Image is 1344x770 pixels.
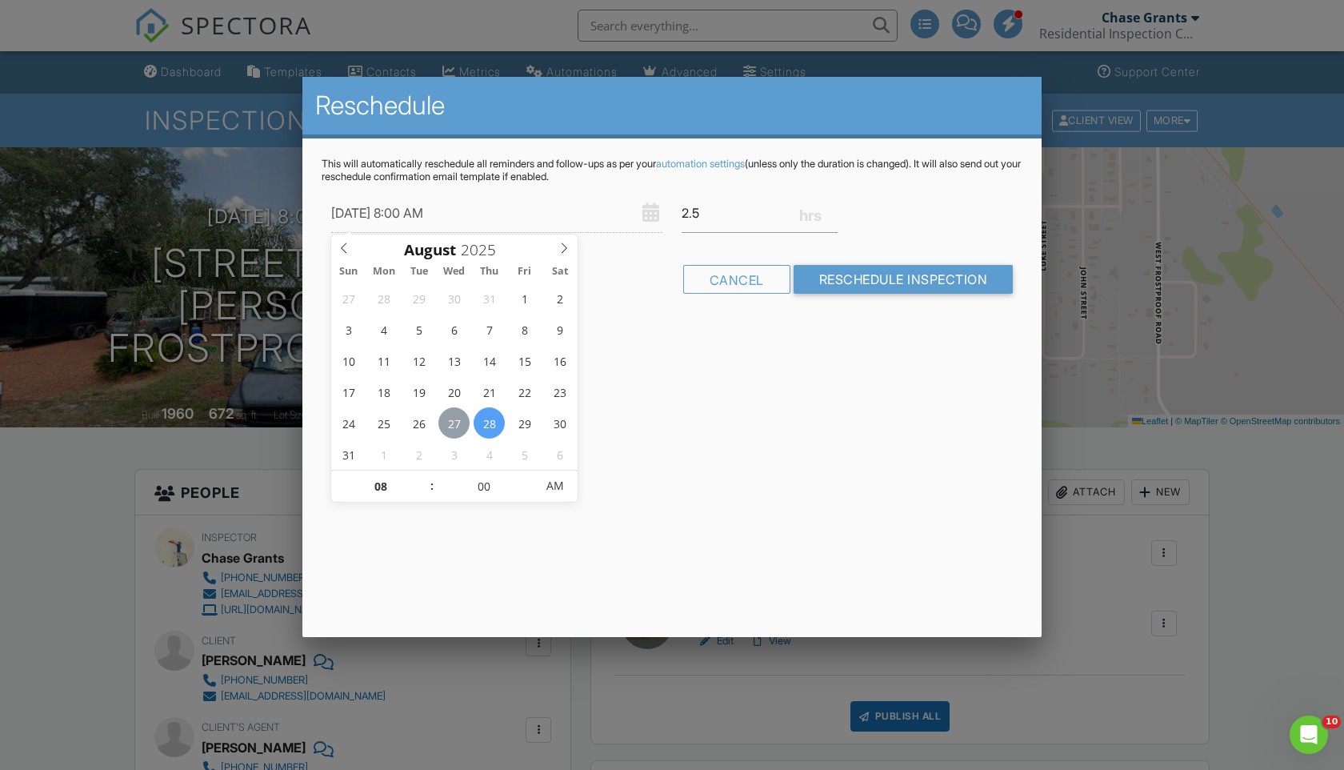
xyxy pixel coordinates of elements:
[544,283,575,314] span: August 2, 2025
[533,470,577,502] span: Click to toggle
[368,345,399,376] span: August 11, 2025
[366,267,402,277] span: Mon
[315,90,1029,122] h2: Reschedule
[438,314,470,345] span: August 6, 2025
[656,158,745,170] a: automation settings
[1322,716,1341,728] span: 10
[403,345,434,376] span: August 12, 2025
[474,345,505,376] span: August 14, 2025
[430,470,434,502] span: :
[403,376,434,407] span: August 19, 2025
[542,267,578,277] span: Sat
[368,407,399,439] span: August 25, 2025
[434,471,533,503] input: Scroll to increment
[333,314,364,345] span: August 3, 2025
[509,283,540,314] span: August 1, 2025
[456,239,509,260] input: Scroll to increment
[683,265,790,294] div: Cancel
[403,407,434,439] span: August 26, 2025
[403,314,434,345] span: August 5, 2025
[322,158,1022,183] p: This will automatically reschedule all reminders and follow-ups as per your (unless only the dura...
[509,439,540,470] span: September 5, 2025
[474,376,505,407] span: August 21, 2025
[368,283,399,314] span: July 28, 2025
[794,265,1014,294] input: Reschedule Inspection
[438,283,470,314] span: July 30, 2025
[403,439,434,470] span: September 2, 2025
[509,407,540,439] span: August 29, 2025
[509,345,540,376] span: August 15, 2025
[404,243,456,258] span: Scroll to increment
[368,376,399,407] span: August 18, 2025
[544,407,575,439] span: August 30, 2025
[403,283,434,314] span: July 29, 2025
[509,314,540,345] span: August 8, 2025
[474,407,505,439] span: August 28, 2025
[333,407,364,439] span: August 24, 2025
[438,439,470,470] span: September 3, 2025
[333,439,364,470] span: August 31, 2025
[438,345,470,376] span: August 13, 2025
[544,439,575,470] span: September 6, 2025
[368,314,399,345] span: August 4, 2025
[544,345,575,376] span: August 16, 2025
[333,283,364,314] span: July 27, 2025
[402,267,437,277] span: Tue
[333,376,364,407] span: August 17, 2025
[509,376,540,407] span: August 22, 2025
[472,267,507,277] span: Thu
[333,345,364,376] span: August 10, 2025
[544,314,575,345] span: August 9, 2025
[507,267,542,277] span: Fri
[474,439,505,470] span: September 4, 2025
[438,376,470,407] span: August 20, 2025
[368,439,399,470] span: September 1, 2025
[474,283,505,314] span: July 31, 2025
[437,267,472,277] span: Wed
[438,407,470,439] span: August 27, 2025
[544,376,575,407] span: August 23, 2025
[331,267,366,277] span: Sun
[474,314,505,345] span: August 7, 2025
[1290,716,1328,754] iframe: Intercom live chat
[331,471,430,503] input: Scroll to increment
